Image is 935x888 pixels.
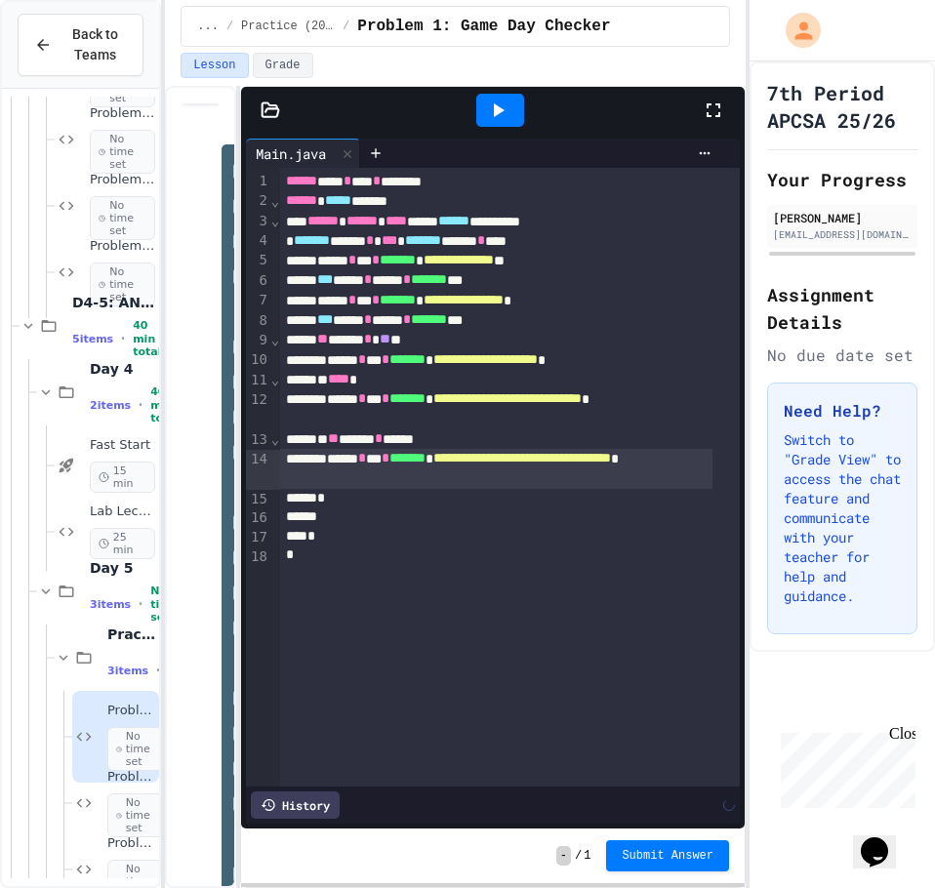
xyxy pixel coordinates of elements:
[90,130,155,175] span: No time set
[246,450,270,490] div: 14
[150,385,179,424] span: 40 min total
[767,281,917,336] h2: Assignment Details
[246,191,270,211] div: 2
[90,437,155,454] span: Fast Start
[246,139,360,168] div: Main.java
[246,350,270,370] div: 10
[90,360,155,378] span: Day 4
[246,311,270,331] div: 8
[107,703,155,719] span: Problem 1: Game Day Checker
[784,430,901,606] p: Switch to "Grade View" to access the chat feature and communicate with your teacher for help and ...
[765,8,826,53] div: My Account
[622,848,713,864] span: Submit Answer
[139,397,142,413] span: •
[246,528,270,547] div: 17
[853,810,915,868] iframe: chat widget
[251,791,340,819] div: History
[246,547,270,567] div: 18
[343,19,349,34] span: /
[107,793,165,838] span: No time set
[584,848,590,864] span: 1
[246,331,270,350] div: 9
[246,490,270,509] div: 15
[767,343,917,367] div: No due date set
[90,504,155,520] span: Lab Lecture
[270,332,280,347] span: Fold line
[246,390,270,430] div: 12
[246,291,270,310] div: 7
[139,596,142,612] span: •
[253,53,313,78] button: Grade
[90,399,131,412] span: 2 items
[156,663,160,678] span: •
[773,725,915,808] iframe: chat widget
[90,262,155,307] span: No time set
[121,331,125,346] span: •
[8,8,135,124] div: Chat with us now!Close
[181,53,248,78] button: Lesson
[246,212,270,231] div: 3
[246,271,270,291] div: 6
[90,559,155,577] span: Day 5
[246,143,336,164] div: Main.java
[90,105,155,122] span: Problem 4: Race Pace Calculator
[107,769,155,786] span: Problem 2: Player Eligibility
[90,462,155,493] span: 15 min
[767,166,917,193] h2: Your Progress
[556,846,571,866] span: -
[90,196,155,241] span: No time set
[90,238,155,255] span: Problem 6: Athletic Achievement Tracker
[63,24,127,65] span: Back to Teams
[246,251,270,270] div: 5
[246,231,270,251] div: 4
[270,213,280,228] span: Fold line
[246,508,270,528] div: 16
[767,79,917,134] h1: 7th Period APCSA 25/26
[575,848,582,864] span: /
[197,19,219,34] span: ...
[107,665,148,677] span: 3 items
[773,227,912,242] div: [EMAIL_ADDRESS][DOMAIN_NAME]
[784,399,901,423] h3: Need Help?
[270,431,280,447] span: Fold line
[270,193,280,209] span: Fold line
[270,372,280,387] span: Fold line
[90,598,131,611] span: 3 items
[150,585,178,624] span: No time set
[241,19,335,34] span: Practice (20 mins)
[107,727,165,772] span: No time set
[357,15,610,38] span: Problem 1: Game Day Checker
[133,319,161,358] span: 40 min total
[107,835,155,852] span: Problem 3: Perfect Game Checker
[18,14,143,76] button: Back to Teams
[226,19,233,34] span: /
[246,172,270,191] div: 1
[246,371,270,390] div: 11
[90,528,155,559] span: 25 min
[246,430,270,450] div: 13
[107,626,155,643] span: Practice (20 mins)
[72,333,113,345] span: 5 items
[773,209,912,226] div: [PERSON_NAME]
[72,294,155,311] span: D4-5: AND, [GEOGRAPHIC_DATA], NOT
[606,840,729,871] button: Submit Answer
[90,172,155,188] span: Problem 5: Team Qualification System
